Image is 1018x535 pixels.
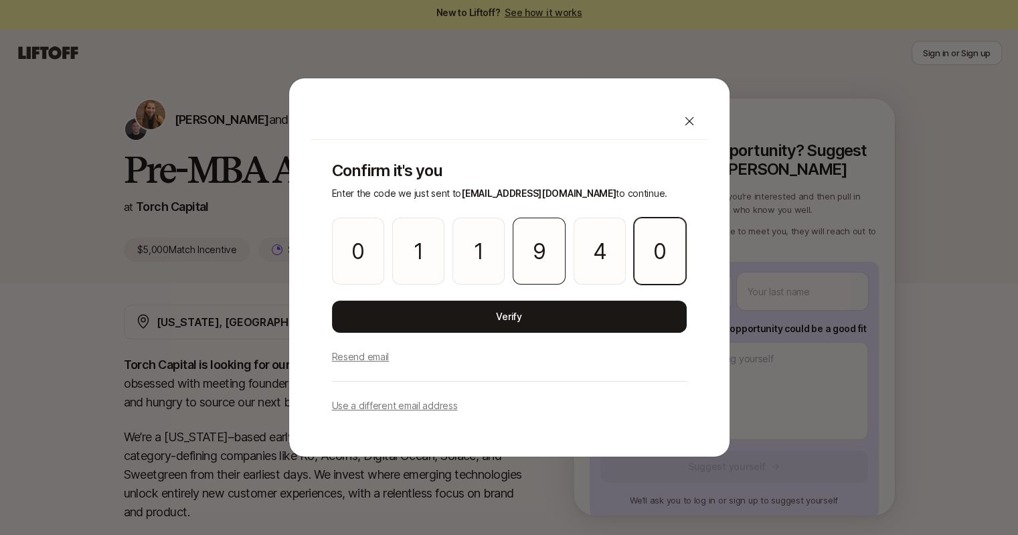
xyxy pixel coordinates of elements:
p: Confirm it's you [332,161,687,180]
p: Resend email [332,349,390,365]
span: [EMAIL_ADDRESS][DOMAIN_NAME] [461,187,616,199]
input: Please enter OTP character 2 [392,218,444,285]
input: Please enter OTP character 1 [332,218,384,285]
input: Please enter OTP character 3 [452,218,505,285]
input: Please enter OTP character 4 [513,218,565,285]
button: Verify [332,301,687,333]
p: Use a different email address [332,398,458,414]
input: Please enter OTP character 6 [634,218,686,285]
input: Please enter OTP character 5 [574,218,626,285]
p: Enter the code we just sent to to continue. [332,185,687,202]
